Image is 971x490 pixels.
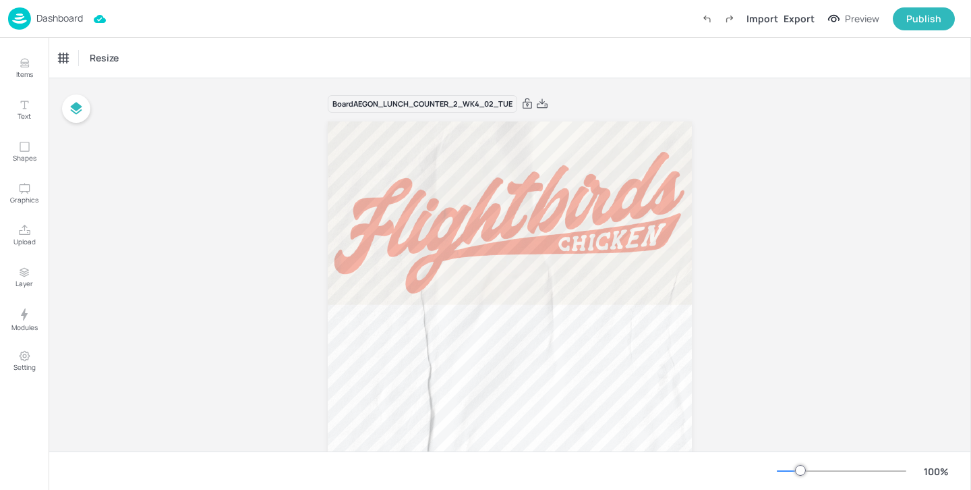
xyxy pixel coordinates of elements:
div: Export [784,11,815,26]
div: 100 % [920,464,952,479]
img: logo-86c26b7e.jpg [8,7,31,30]
button: Publish [893,7,955,30]
div: Board AEGON_LUNCH_COUNTER_2_WK4_02_TUE [328,95,517,113]
p: Dashboard [36,13,83,23]
span: Resize [87,51,121,65]
button: Preview [820,9,887,29]
label: Redo (Ctrl + Y) [718,7,741,30]
div: Preview [845,11,879,26]
label: Undo (Ctrl + Z) [695,7,718,30]
div: Import [746,11,778,26]
div: Publish [906,11,941,26]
